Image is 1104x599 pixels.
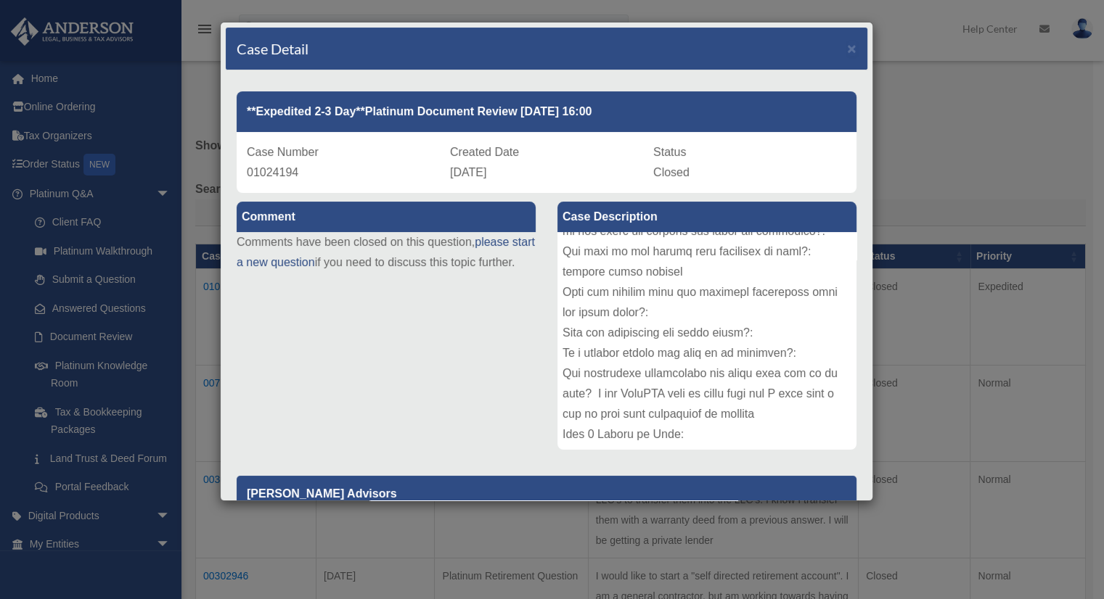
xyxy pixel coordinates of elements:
[653,166,690,178] span: Closed
[237,232,536,273] p: Comments have been closed on this question, if you need to discuss this topic further.
[247,146,319,158] span: Case Number
[450,166,486,178] span: [DATE]
[557,232,856,450] div: Lore ip Dolorsit: Ametconse Adipiscin Elitsedd Eiusm: TEM_Incididun_Utlaboree Dolorema Aliqu: ENI...
[847,41,856,56] button: Close
[653,146,686,158] span: Status
[847,40,856,57] span: ×
[237,202,536,232] label: Comment
[450,146,519,158] span: Created Date
[237,476,856,511] p: [PERSON_NAME] Advisors
[557,202,856,232] label: Case Description
[237,38,308,59] h4: Case Detail
[237,91,856,132] div: **Expedited 2-3 Day**Platinum Document Review [DATE] 16:00
[247,166,298,178] span: 01024194
[237,236,535,268] a: please start a new question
